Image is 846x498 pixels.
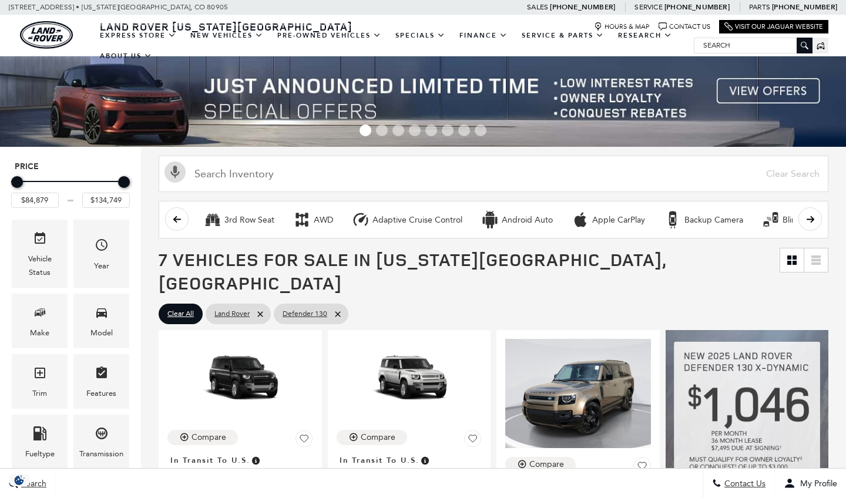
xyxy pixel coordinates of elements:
img: Opt-Out Icon [6,474,33,486]
span: Go to slide 1 [360,124,371,136]
div: Year [94,260,109,272]
span: Clear All [167,307,194,321]
button: Backup CameraBackup Camera [657,207,750,232]
div: 3rd Row Seat [204,211,221,228]
a: [PHONE_NUMBER] [550,2,615,12]
div: Make [30,327,49,339]
div: ModelModel [73,294,129,348]
span: Service [634,3,662,11]
button: 3rd Row Seat3rd Row Seat [197,207,281,232]
span: Go to slide 3 [392,124,404,136]
section: Click to Open Cookie Consent Modal [6,474,33,486]
div: Compare [529,459,564,470]
div: Blind Spot Monitor [762,211,780,228]
a: [PHONE_NUMBER] [772,2,837,12]
div: Adaptive Cruise Control [352,211,370,228]
div: Apple CarPlay [592,215,645,226]
input: Maximum [82,193,130,208]
div: Maximum Price [118,176,130,188]
a: Visit Our Jaguar Website [724,22,823,31]
a: Finance [452,25,515,46]
span: Contact Us [721,479,766,489]
button: scroll left [165,207,189,231]
span: Vehicle [33,228,47,253]
div: AWD [293,211,311,228]
a: Land Rover [US_STATE][GEOGRAPHIC_DATA] [93,19,360,33]
input: Search [694,38,812,52]
a: Pre-Owned Vehicles [270,25,388,46]
a: EXPRESS STORE [93,25,183,46]
div: Model [90,327,113,339]
div: Trim [32,387,47,400]
span: In Transit to U.S. [170,454,250,467]
input: Search Inventory [159,156,828,192]
button: Open user profile menu [775,469,846,498]
span: In Transit to U.S. [340,454,419,467]
div: Fueltype [25,447,55,460]
div: 3rd Row Seat [224,215,274,226]
a: About Us [93,46,159,66]
div: Backup Camera [664,211,681,228]
span: Defender 130 [283,307,327,321]
button: Compare Vehicle [505,457,576,472]
div: Compare [361,432,395,443]
img: 2025 LAND ROVER Defender 130 X-Dynamic SE [505,339,651,448]
div: Android Auto [502,215,553,226]
a: land-rover [20,21,73,49]
span: Go to slide 8 [475,124,486,136]
span: Land Rover [214,307,250,321]
div: TransmissionTransmission [73,415,129,469]
button: Apple CarPlayApple CarPlay [565,207,652,232]
svg: Click to toggle on voice search [164,161,186,183]
button: Android AutoAndroid Auto [475,207,559,232]
div: Backup Camera [684,215,743,226]
img: 2025 LAND ROVER Defender 130 S 300PS [167,339,313,420]
a: Specials [388,25,452,46]
span: Go to slide 5 [425,124,437,136]
span: Vehicle has shipped from factory of origin. Estimated time of delivery to Retailer is on average ... [419,454,430,467]
span: Sales [527,3,548,11]
div: TrimTrim [12,354,68,409]
nav: Main Navigation [93,25,694,66]
span: Transmission [95,423,109,447]
span: Year [95,235,109,259]
div: FeaturesFeatures [73,354,129,409]
a: Contact Us [659,22,710,31]
button: Save Vehicle [296,430,313,452]
span: Model [95,302,109,327]
span: Make [33,302,47,327]
a: New Vehicles [183,25,270,46]
span: Trim [33,363,47,387]
div: YearYear [73,220,129,287]
span: My Profile [795,479,837,489]
input: Minimum [11,193,59,208]
div: FueltypeFueltype [12,415,68,469]
div: Android Auto [481,211,499,228]
button: Save Vehicle [464,430,482,452]
div: Features [86,387,116,400]
a: Research [611,25,679,46]
div: VehicleVehicle Status [12,220,68,287]
span: Go to slide 2 [376,124,388,136]
span: Land Rover [US_STATE][GEOGRAPHIC_DATA] [100,19,352,33]
div: Price [11,172,130,208]
a: [STREET_ADDRESS] • [US_STATE][GEOGRAPHIC_DATA], CO 80905 [9,3,228,11]
button: AWDAWD [287,207,340,232]
span: Go to slide 6 [442,124,454,136]
span: Vehicle has shipped from factory of origin. Estimated time of delivery to Retailer is on average ... [250,454,261,467]
img: Land Rover [20,21,73,49]
div: AWD [314,215,333,226]
div: Compare [192,432,226,443]
button: Save Vehicle [633,457,651,479]
span: 7 Vehicles for Sale in [US_STATE][GEOGRAPHIC_DATA], [GEOGRAPHIC_DATA] [159,247,666,295]
button: scroll right [798,207,822,231]
a: Service & Parts [515,25,611,46]
div: Vehicle Status [21,253,59,278]
a: Hours & Map [594,22,650,31]
span: Features [95,363,109,387]
button: Compare Vehicle [167,430,238,445]
a: [PHONE_NUMBER] [664,2,730,12]
div: MakeMake [12,294,68,348]
div: Adaptive Cruise Control [372,215,462,226]
div: Transmission [79,447,123,460]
